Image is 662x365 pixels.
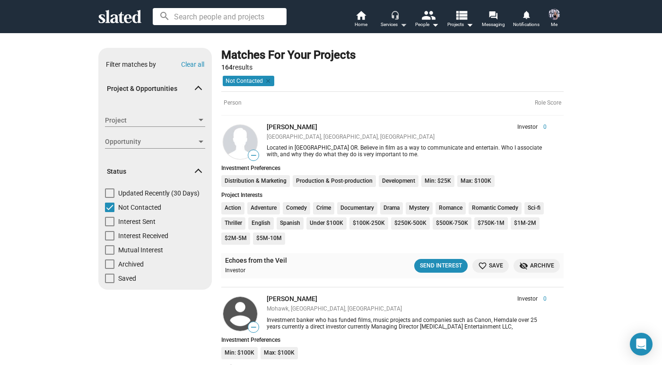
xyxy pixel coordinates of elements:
[522,10,531,19] mat-icon: notifications
[519,261,528,270] mat-icon: visibility_off
[543,7,566,31] button: Nicole SellMe
[421,8,435,22] mat-icon: people
[488,10,497,19] mat-icon: forum
[267,305,547,313] div: Mohawk, [GEOGRAPHIC_DATA], [GEOGRAPHIC_DATA]
[105,116,197,125] span: Project
[263,77,271,85] mat-icon: clear
[344,9,377,30] a: Home
[337,202,377,214] li: Documentary
[118,217,156,226] span: Interest Sent
[267,144,547,158] div: Located in [GEOGRAPHIC_DATA] OR. Believe in film as a way to communicate and entertain. Who I ass...
[535,99,561,107] div: Role Score
[511,217,540,230] li: $1M-2M
[519,261,554,271] span: Archive
[477,9,510,30] a: Messaging
[225,256,287,265] a: Echoes from the Veil
[551,19,557,30] span: Me
[355,9,366,21] mat-icon: home
[118,188,200,198] span: Updated Recently (30 Days)
[472,259,509,273] button: Save
[410,9,444,30] button: People
[223,125,257,159] img: Scott Goins
[221,91,564,116] div: Person
[524,202,544,214] li: Sci-fi
[267,295,317,303] a: [PERSON_NAME]
[223,76,274,86] mat-chip: Not Contacted
[221,48,356,63] div: Matches For Your Projects
[261,347,298,359] li: Max: $100K
[248,151,259,160] span: —
[538,124,547,131] span: 0
[267,317,547,330] div: Investment banker who has funded films, music projects and companies such as Canon, Hemdale over ...
[510,9,543,30] a: Notifications
[398,19,409,30] mat-icon: arrow_drop_down
[420,261,462,271] div: Send Interest
[107,84,196,93] span: Project & Opportunities
[414,259,468,273] button: Send Interest
[253,232,285,245] li: $5M-10M
[277,217,304,230] li: Spanish
[248,323,259,332] span: —
[379,175,418,187] li: Development
[118,245,163,255] span: Mutual Interest
[118,274,136,283] span: Saved
[248,217,274,230] li: English
[221,347,258,359] li: Min: $100K
[105,137,197,147] span: Opportunity
[436,202,466,214] li: Romance
[457,175,495,187] li: Max: $100K
[221,217,245,230] li: Thriller
[221,175,290,187] li: Distribution & Marketing
[513,19,540,30] span: Notifications
[221,202,244,214] li: Action
[514,259,560,273] button: Archive
[98,74,212,104] mat-expansion-panel-header: Project & Opportunities
[107,167,196,176] span: Status
[306,217,347,230] li: Under $100K
[221,63,253,71] span: results
[478,261,487,270] mat-icon: favorite_border
[225,267,347,275] div: Investor
[377,9,410,30] button: Services
[415,19,439,30] div: People
[118,259,144,269] span: Archived
[267,134,547,141] div: [GEOGRAPHIC_DATA], [GEOGRAPHIC_DATA], [GEOGRAPHIC_DATA]
[464,19,475,30] mat-icon: arrow_drop_down
[153,8,287,25] input: Search people and projects
[429,19,441,30] mat-icon: arrow_drop_down
[106,60,156,69] div: Filter matches by
[421,175,454,187] li: Min: $25K
[549,9,560,20] img: Nicole Sell
[221,63,233,71] strong: 164
[454,8,468,22] mat-icon: view_list
[630,333,653,356] div: Open Intercom Messenger
[517,124,538,131] span: Investor
[355,19,367,30] span: Home
[118,231,168,240] span: Interest Received
[221,192,564,198] div: Project Interests
[391,10,399,19] mat-icon: headset_mic
[447,19,473,30] span: Projects
[444,9,477,30] button: Projects
[221,295,259,333] a: Richard Bach
[221,337,564,343] div: Investment Preferences
[406,202,433,214] li: Mystery
[538,295,547,303] span: 0
[221,123,259,161] a: Scott Goins
[517,295,538,303] span: Investor
[469,202,522,214] li: Romantic Comedy
[98,106,212,157] div: Project & Opportunities
[433,217,471,230] li: $500K-750K
[221,232,250,245] li: $2M-5M
[98,188,212,288] div: Status
[349,217,388,230] li: $100K-250K
[283,202,310,214] li: Comedy
[474,217,508,230] li: $750K-1M
[267,123,317,131] a: [PERSON_NAME]
[223,297,257,331] img: Richard Bach
[221,165,564,171] div: Investment Preferences
[391,217,430,230] li: $250K-500K
[381,19,407,30] div: Services
[313,202,334,214] li: Crime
